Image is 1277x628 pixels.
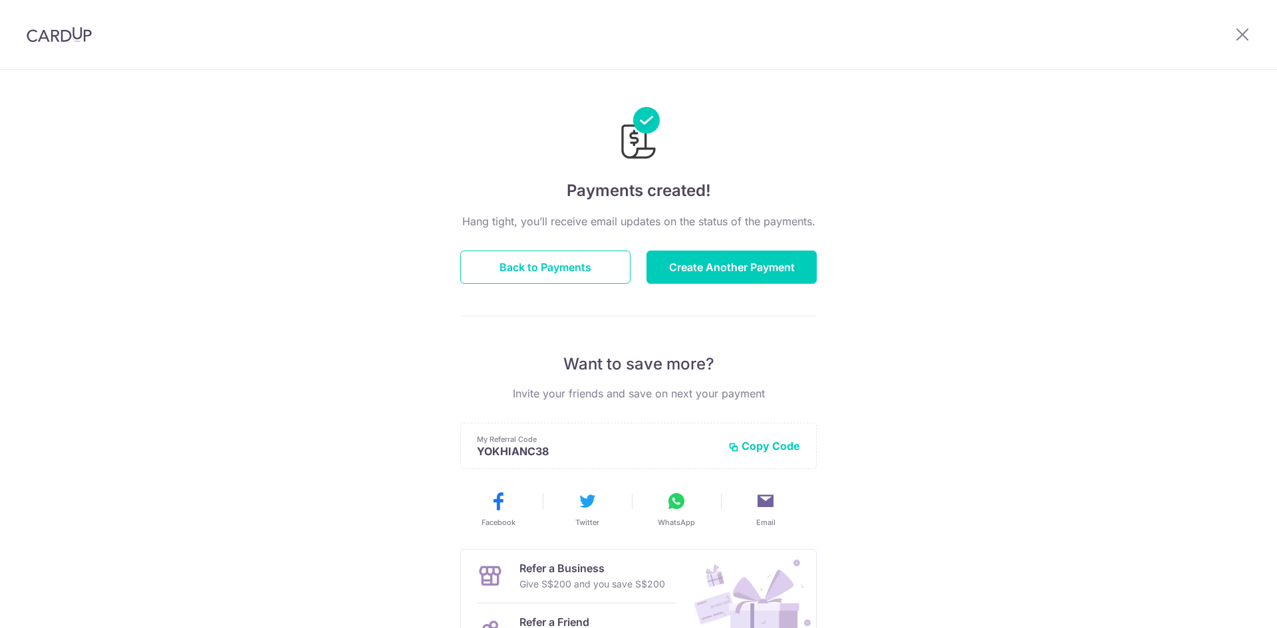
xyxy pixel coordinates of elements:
[519,560,665,576] p: Refer a Business
[460,354,817,375] p: Want to save more?
[27,27,92,43] img: CardUp
[726,490,805,528] button: Email
[482,517,515,528] span: Facebook
[460,251,631,284] button: Back to Payments
[477,445,718,458] p: YOKHIANC38
[548,490,627,528] button: Twitter
[728,439,800,453] button: Copy Code
[477,434,718,445] p: My Referral Code
[756,517,776,528] span: Email
[575,517,599,528] span: Twitter
[658,517,695,528] span: WhatsApp
[460,385,817,401] p: Invite your friends and save on next your payment
[460,179,817,203] h4: Payments created!
[646,251,817,284] button: Create Another Payment
[519,576,665,592] p: Give S$200 and you save S$200
[460,213,817,229] p: Hang tight, you’ll receive email updates on the status of the payments.
[617,107,660,163] img: Payments
[637,490,716,528] button: WhatsApp
[459,490,537,528] button: Facebook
